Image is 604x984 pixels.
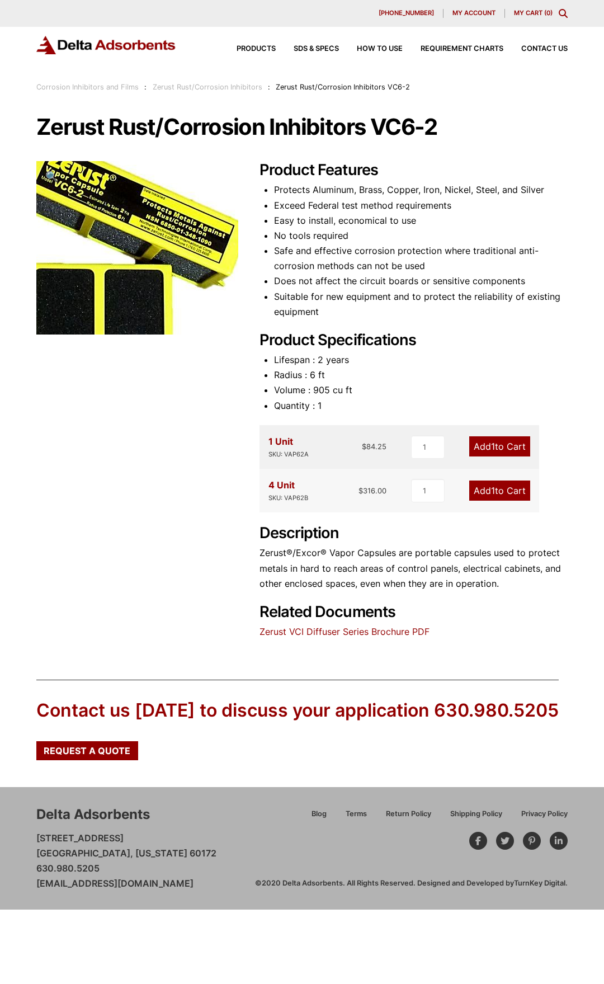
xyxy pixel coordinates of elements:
[276,45,339,53] a: SDS & SPECS
[339,45,403,53] a: How to Use
[268,449,309,460] div: SKU: VAP62A
[421,45,503,53] span: Requirement Charts
[379,10,434,16] span: [PHONE_NUMBER]
[559,9,568,18] div: Toggle Modal Content
[512,808,568,827] a: Privacy Policy
[36,878,194,889] a: [EMAIL_ADDRESS][DOMAIN_NAME]
[294,45,339,53] span: SDS & SPECS
[491,441,495,452] span: 1
[274,383,568,398] li: Volume : 905 cu ft
[546,9,550,17] span: 0
[268,478,308,503] div: 4 Unit
[521,811,568,818] span: Privacy Policy
[219,45,276,53] a: Products
[274,368,568,383] li: Radius : 6 ft
[469,436,530,456] a: Add1to Cart
[362,442,366,451] span: $
[259,524,568,543] h2: Description
[469,481,530,501] a: Add1to Cart
[357,45,403,53] span: How to Use
[358,486,363,495] span: $
[45,170,58,182] span: 🔍
[274,243,568,274] li: Safe and effective corrosion protection where traditional anti-corrosion methods can not be used
[259,161,568,180] h2: Product Features
[36,741,138,760] a: Request a Quote
[36,83,139,91] a: Corrosion Inhibitors and Films
[36,36,176,54] img: Delta Adsorbents
[144,83,147,91] span: :
[274,228,568,243] li: No tools required
[302,808,336,827] a: Blog
[268,83,270,91] span: :
[312,811,327,818] span: Blog
[237,45,276,53] span: Products
[36,831,216,892] p: [STREET_ADDRESS] [GEOGRAPHIC_DATA], [US_STATE] 60172 630.980.5205
[514,879,565,887] a: TurnKey Digital
[268,434,309,460] div: 1 Unit
[274,352,568,368] li: Lifespan : 2 years
[274,398,568,413] li: Quantity : 1
[403,45,503,53] a: Requirement Charts
[362,442,386,451] bdi: 84.25
[36,805,150,824] div: Delta Adsorbents
[36,698,559,723] div: Contact us [DATE] to discuss your application 630.980.5205
[274,198,568,213] li: Exceed Federal test method requirements
[36,161,67,192] a: View full-screen image gallery
[153,83,262,91] a: Zerust Rust/Corrosion Inhibitors
[358,486,386,495] bdi: 316.00
[346,811,367,818] span: Terms
[44,746,130,755] span: Request a Quote
[259,545,568,591] p: Zerust®/Excor® Vapor Capsules are portable capsules used to protect metals in hard to reach areas...
[443,9,505,18] a: My account
[259,331,568,350] h2: Product Specifications
[274,274,568,289] li: Does not affect the circuit boards or sensitive components
[336,808,376,827] a: Terms
[491,485,495,496] span: 1
[274,182,568,197] li: Protects Aluminum, Brass, Copper, Iron, Nickel, Steel, and Silver
[376,808,441,827] a: Return Policy
[441,808,512,827] a: Shipping Policy
[255,878,568,888] div: ©2020 Delta Adsorbents. All Rights Reserved. Designed and Developed by .
[259,626,430,637] a: Zerust VCI Diffuser Series Brochure PDF
[274,289,568,319] li: Suitable for new equipment and to protect the reliability of existing equipment
[503,45,568,53] a: Contact Us
[274,213,568,228] li: Easy to install, economical to use
[276,83,410,91] span: Zerust Rust/Corrosion Inhibitors VC6-2
[386,811,431,818] span: Return Policy
[268,493,308,503] div: SKU: VAP62B
[514,9,553,17] a: My Cart (0)
[370,9,443,18] a: [PHONE_NUMBER]
[36,115,568,139] h1: Zerust Rust/Corrosion Inhibitors VC6-2
[452,10,496,16] span: My account
[450,811,502,818] span: Shipping Policy
[521,45,568,53] span: Contact Us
